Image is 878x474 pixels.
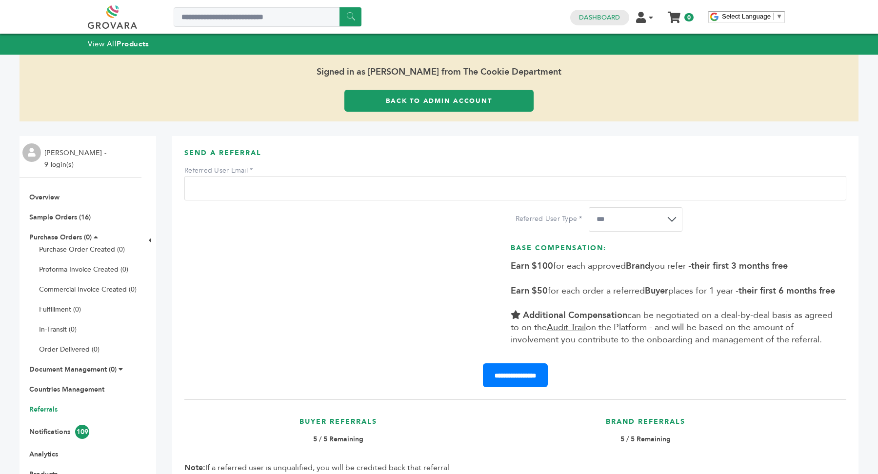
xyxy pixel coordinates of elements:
a: Notifications109 [29,427,89,436]
a: Commercial Invoice Created (0) [39,285,137,294]
b: Additional Compensation [523,309,627,321]
b: their first 3 months free [691,260,788,272]
b: Buyer [645,285,668,297]
label: Referred User Type [516,214,584,224]
a: Purchase Order Created (0) [39,245,125,254]
a: Sample Orders (16) [29,213,91,222]
span: for each approved you refer - for each order a referred places for 1 year - can be negotiated on ... [511,260,835,346]
h3: Base Compensation: [511,243,842,260]
span: Select Language [722,13,771,20]
h3: Buyer Referrals [189,417,487,434]
a: Countries Management [29,385,104,394]
span: ▼ [776,13,782,20]
h3: Send A Referral [184,148,846,165]
b: Earn $50 [511,285,548,297]
b: 5 / 5 Remaining [313,434,363,444]
a: View AllProducts [88,39,149,49]
a: Order Delivered (0) [39,345,100,354]
a: Select Language​ [722,13,782,20]
a: Dashboard [579,13,620,22]
b: Brand [626,260,650,272]
span: If a referred user is unqualified, you will be credited back that referral [184,462,449,473]
a: Purchase Orders (0) [29,233,92,242]
label: Referred User Email [184,166,253,176]
b: 5 / 5 Remaining [620,434,671,444]
a: Back to Admin Account [344,90,534,112]
strong: Products [117,39,149,49]
a: Overview [29,193,60,202]
a: In-Transit (0) [39,325,77,334]
span: 0 [684,13,694,21]
a: Analytics [29,450,58,459]
span: 109 [75,425,89,439]
li: [PERSON_NAME] - 9 login(s) [44,147,109,171]
input: Search a product or brand... [174,7,361,27]
u: Audit Trail [547,321,586,334]
h3: Brand Referrals [497,417,795,434]
b: Earn $100 [511,260,553,272]
span: Signed in as [PERSON_NAME] from The Cookie Department [20,55,858,90]
a: Proforma Invoice Created (0) [39,265,128,274]
a: Fulfillment (0) [39,305,81,314]
a: Referrals [29,405,58,414]
a: My Cart [669,9,680,19]
b: Note: [184,462,205,473]
a: Document Management (0) [29,365,117,374]
img: profile.png [22,143,41,162]
b: their first 6 months free [738,285,835,297]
